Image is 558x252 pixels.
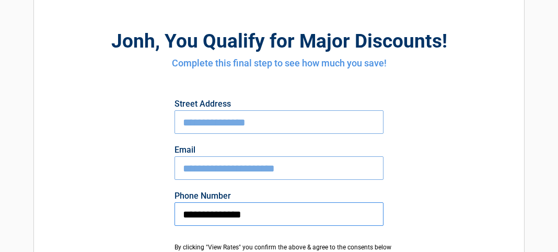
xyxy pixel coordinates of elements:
span: jonh [111,30,155,52]
h2: , You Qualify for Major Discounts! [91,28,467,54]
label: Street Address [175,100,383,108]
div: By clicking "View Rates" you confirm the above & agree to the consents below [175,243,383,252]
label: Email [175,146,383,154]
h4: Complete this final step to see how much you save! [91,56,467,70]
label: Phone Number [175,192,383,200]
